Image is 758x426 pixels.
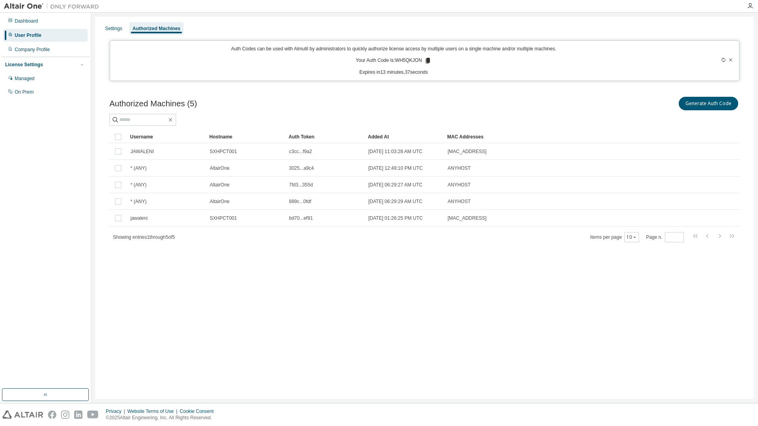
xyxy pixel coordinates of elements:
[210,198,230,205] span: AltairOne
[289,165,314,171] span: 3025...a9c4
[61,411,69,419] img: instagram.svg
[448,148,486,155] span: [MAC_ADDRESS]
[447,130,657,143] div: MAC Addresses
[368,130,441,143] div: Added At
[130,130,203,143] div: Username
[15,89,34,95] div: On Prem
[368,198,423,205] span: [DATE] 06:29:29 AM UTC
[106,414,218,421] p: © 2025 Altair Engineering, Inc. All Rights Reserved.
[87,411,99,419] img: youtube.svg
[15,32,41,38] div: User Profile
[210,182,230,188] span: AltairOne
[448,198,471,205] span: ANYHOST
[115,46,673,52] p: Auth Codes can be used with Almutil by administrators to quickly authorize license access by mult...
[289,148,312,155] span: c3cc...f9a2
[130,198,147,205] span: * (ANY)
[4,2,103,10] img: Altair One
[590,232,639,242] span: Items per page
[127,408,180,414] div: Website Terms of Use
[210,165,230,171] span: AltairOne
[106,408,127,414] div: Privacy
[368,148,423,155] span: [DATE] 11:03:28 AM UTC
[209,130,282,143] div: Hostname
[48,411,56,419] img: facebook.svg
[15,18,38,24] div: Dashboard
[289,198,311,205] span: 889c...0fdf
[180,408,218,414] div: Cookie Consent
[210,148,237,155] span: SXHPCT001
[130,215,147,221] span: jawaleni
[130,182,147,188] span: * (ANY)
[289,215,313,221] span: bd70...ef91
[448,165,471,171] span: ANYHOST
[210,215,237,221] span: SXHPCT001
[105,25,122,32] div: Settings
[368,165,423,171] span: [DATE] 12:49:10 PM UTC
[15,75,34,82] div: Managed
[448,182,471,188] span: ANYHOST
[356,57,431,64] p: Your Auth Code is: WH5QKJON
[289,182,313,188] span: 7fd3...355d
[109,99,197,108] span: Authorized Machines (5)
[289,130,362,143] div: Auth Token
[113,234,175,240] span: Showing entries 1 through 5 of 5
[132,25,180,32] div: Authorized Machines
[448,215,486,221] span: [MAC_ADDRESS]
[15,46,50,53] div: Company Profile
[646,232,684,242] span: Page n.
[626,234,637,240] button: 10
[368,182,423,188] span: [DATE] 06:29:27 AM UTC
[2,411,43,419] img: altair_logo.svg
[130,165,147,171] span: * (ANY)
[74,411,82,419] img: linkedin.svg
[679,97,738,110] button: Generate Auth Code
[130,148,154,155] span: JAWALENI
[368,215,423,221] span: [DATE] 01:26:25 PM UTC
[115,69,673,76] p: Expires in 13 minutes, 37 seconds
[5,61,43,68] div: License Settings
